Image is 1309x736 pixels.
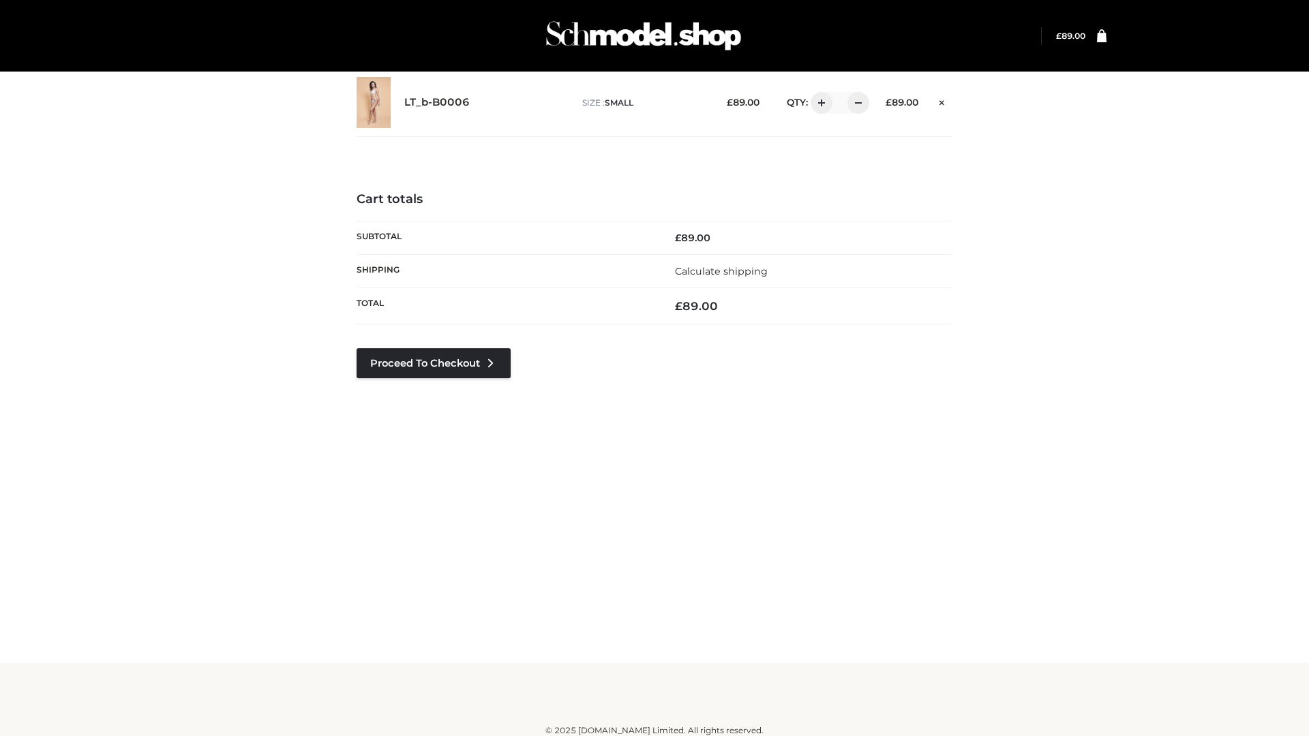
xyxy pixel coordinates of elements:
a: Remove this item [932,92,952,110]
a: Calculate shipping [675,265,768,277]
span: £ [1056,31,1062,41]
a: LT_b-B0006 [404,96,470,109]
p: size : [582,97,706,109]
bdi: 89.00 [675,232,710,244]
span: £ [886,97,892,108]
bdi: 89.00 [1056,31,1085,41]
a: £89.00 [1056,31,1085,41]
span: £ [675,232,681,244]
span: SMALL [605,97,633,108]
a: Proceed to Checkout [357,348,511,378]
th: Total [357,288,654,324]
img: Schmodel Admin 964 [541,9,746,63]
bdi: 89.00 [886,97,918,108]
span: £ [675,299,682,313]
th: Shipping [357,254,654,288]
bdi: 89.00 [727,97,759,108]
bdi: 89.00 [675,299,718,313]
div: QTY: [773,92,864,114]
th: Subtotal [357,221,654,254]
span: £ [727,97,733,108]
h4: Cart totals [357,192,952,207]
